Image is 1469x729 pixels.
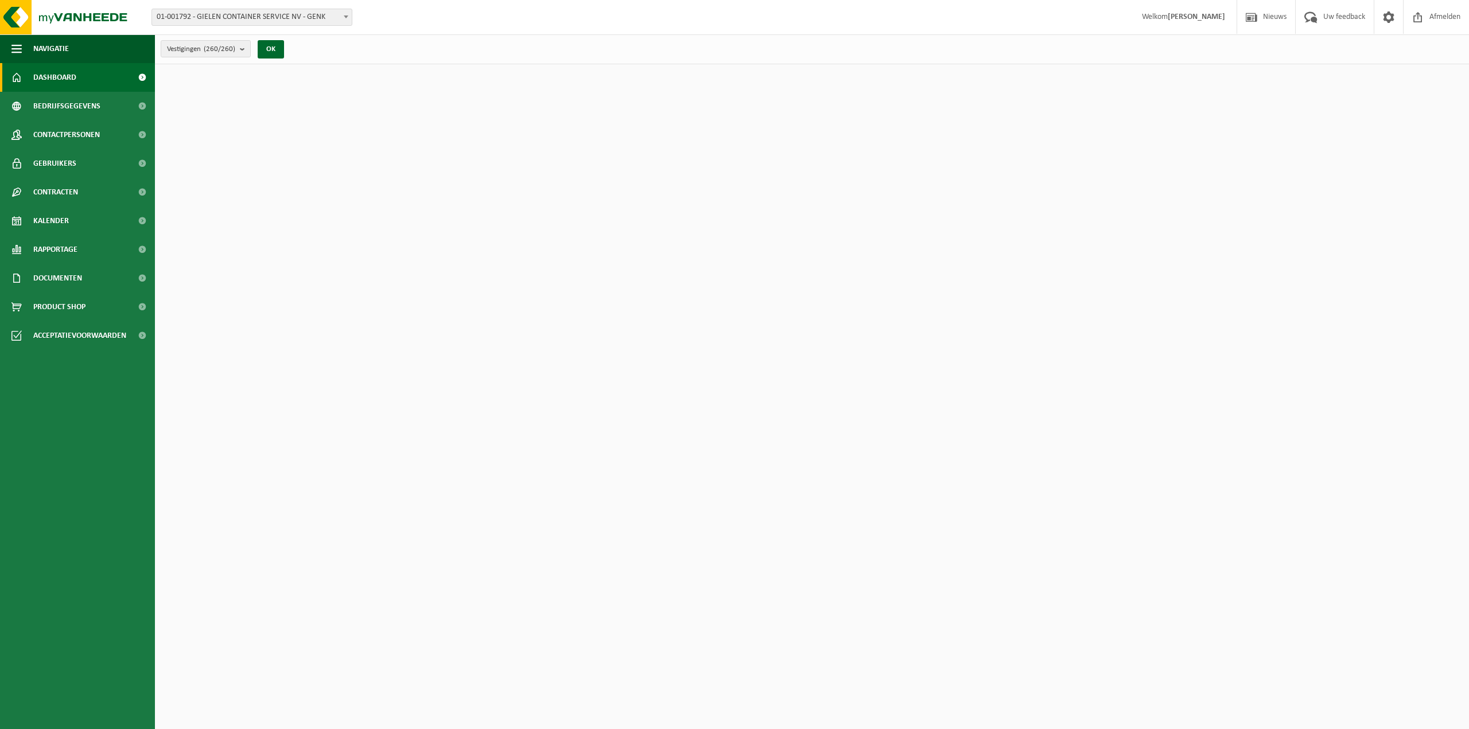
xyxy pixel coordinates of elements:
button: OK [258,40,284,59]
span: Acceptatievoorwaarden [33,321,126,350]
span: Documenten [33,264,82,293]
span: Rapportage [33,235,77,264]
span: Product Shop [33,293,86,321]
strong: [PERSON_NAME] [1168,13,1225,21]
span: Contactpersonen [33,120,100,149]
span: Gebruikers [33,149,76,178]
span: Navigatie [33,34,69,63]
iframe: chat widget [6,704,192,729]
span: 01-001792 - GIELEN CONTAINER SERVICE NV - GENK [152,9,352,25]
span: Vestigingen [167,41,235,58]
button: Vestigingen(260/260) [161,40,251,57]
count: (260/260) [204,45,235,53]
span: Contracten [33,178,78,206]
span: Dashboard [33,63,76,92]
span: Bedrijfsgegevens [33,92,100,120]
span: Kalender [33,206,69,235]
span: 01-001792 - GIELEN CONTAINER SERVICE NV - GENK [151,9,352,26]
